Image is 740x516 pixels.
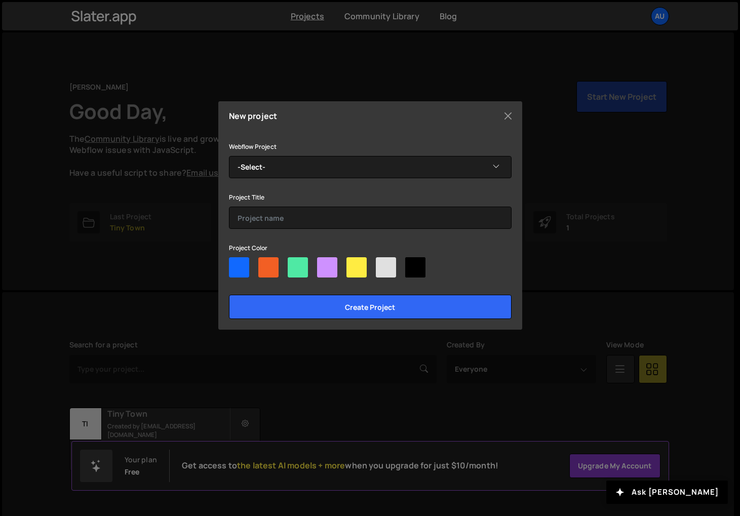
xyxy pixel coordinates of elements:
button: Close [500,108,516,124]
label: Project Color [229,243,268,253]
button: Ask [PERSON_NAME] [606,481,728,504]
label: Webflow Project [229,142,277,152]
input: Create project [229,295,512,319]
h5: New project [229,112,278,120]
input: Project name [229,207,512,229]
label: Project Title [229,192,265,203]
